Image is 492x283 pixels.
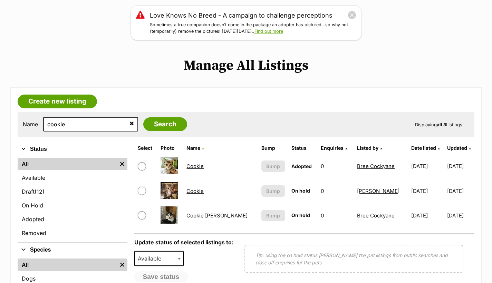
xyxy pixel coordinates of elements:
a: Adopted [18,213,127,225]
button: Bump [261,160,285,172]
a: Love Knows No Breed - A campaign to challenge perceptions [150,11,332,20]
span: Adopted [291,163,312,169]
a: [PERSON_NAME] [357,188,399,194]
span: Available [135,254,168,263]
th: Status [289,143,317,154]
a: Remove filter [117,158,127,170]
a: Removed [18,227,127,239]
button: Save status [134,271,188,282]
a: Remove filter [117,258,127,271]
th: Photo [158,143,183,154]
td: 0 [318,179,354,203]
span: Listed by [357,145,378,151]
td: [DATE] [408,179,446,203]
a: Find out more [254,29,283,34]
button: Status [18,145,127,154]
button: close [348,11,356,19]
a: Date listed [411,145,440,151]
span: Date listed [411,145,436,151]
a: Cookie [186,163,204,169]
span: On hold [291,188,310,194]
div: Status [18,156,127,242]
label: Name [23,121,38,127]
button: Bump [261,185,285,197]
a: Available [18,172,127,184]
a: Bree Cockyane [357,212,395,219]
a: Bree Cockyane [357,163,395,169]
a: Create new listing [18,95,97,108]
button: Bump [261,210,285,221]
a: Name [186,145,204,151]
span: Name [186,145,200,151]
span: Bump [266,163,280,170]
span: (12) [35,187,45,196]
th: Bump [259,143,288,154]
span: Displaying Listings [415,122,462,127]
a: Cookie [PERSON_NAME] [186,212,248,219]
td: [DATE] [408,154,446,178]
span: On hold [291,212,310,218]
strong: all 3 [437,122,446,127]
td: [DATE] [447,179,474,203]
a: All [18,158,117,170]
p: Tip: using the on hold status [PERSON_NAME] the pet listings from public searches and close off e... [255,252,452,266]
td: [DATE] [447,154,474,178]
img: Cookie [161,157,178,174]
td: 0 [318,204,354,227]
a: Enquiries [321,145,347,151]
label: Update status of selected listings to: [134,239,233,246]
a: All [18,258,117,271]
p: Sometimes a true companion doesn’t come in the package an adopter has pictured…so why not (tempor... [150,22,356,35]
a: Cookie [186,188,204,194]
span: Bump [266,187,280,195]
span: Bump [266,212,280,219]
a: On Hold [18,199,127,212]
td: [DATE] [447,204,474,227]
span: translation missing: en.admin.listings.index.attributes.enquiries [321,145,344,151]
button: Species [18,245,127,254]
a: Draft [18,185,127,198]
td: [DATE] [408,204,446,227]
td: 0 [318,154,354,178]
a: Updated [447,145,471,151]
th: Select [135,143,157,154]
span: Updated [447,145,467,151]
span: Available [134,251,184,266]
input: Search [143,117,187,131]
a: Listed by [357,145,382,151]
